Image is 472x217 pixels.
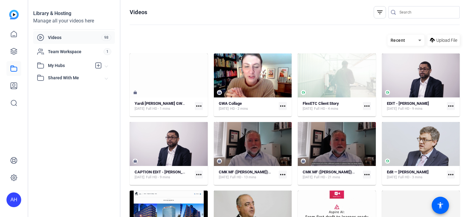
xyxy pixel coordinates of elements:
mat-icon: more_horiz [363,102,371,110]
a: Yardi [PERSON_NAME] GWA Collage[DATE]Full HD - 1 mins [135,101,192,111]
strong: CMK MF ([PERSON_NAME]) Data Connect_v1 [219,170,299,174]
span: [DATE] [387,175,397,180]
strong: FlexETC Client Story [303,101,339,106]
span: HD - 2 mins [230,106,248,111]
div: Library & Hosting [33,10,115,17]
strong: GWA Collage [219,101,242,106]
a: GWA Collage[DATE]HD - 2 mins [219,101,277,111]
mat-expansion-panel-header: Shared With Me [33,72,115,84]
div: AH [6,192,21,207]
mat-icon: accessibility [437,202,444,209]
mat-icon: more_horiz [363,171,371,179]
span: 98 [101,34,111,41]
span: Team Workspace [48,49,104,55]
span: 1 [104,48,111,55]
strong: Yardi [PERSON_NAME] GWA Collage [135,101,199,106]
a: EDIT - [PERSON_NAME][DATE]Full HD - 9 mins [387,101,445,111]
div: Manage all your videos here [33,17,115,25]
a: Edit — [PERSON_NAME][DATE]Full HD - 3 mins [387,170,445,180]
mat-icon: more_horiz [279,171,287,179]
input: Search [399,9,455,16]
h1: Videos [130,9,147,16]
span: [DATE] [303,175,313,180]
button: Upload File [427,35,460,46]
span: Full HD - 13 mins [230,175,256,180]
span: [DATE] [135,175,144,180]
mat-icon: more_horiz [447,102,455,110]
span: Full HD - 1 mins [146,106,170,111]
span: Videos [48,34,101,41]
strong: Edit — [PERSON_NAME] [387,170,429,174]
span: Full HD - 9 mins [398,106,423,111]
mat-icon: more_horiz [195,171,203,179]
strong: EDIT - [PERSON_NAME] [387,101,429,106]
span: Shared With Me [48,75,105,81]
span: [DATE] [219,106,229,111]
a: CMK MF ([PERSON_NAME]) Data Connect_ALL[DATE]Full HD - 21 mins [303,170,360,180]
span: [DATE] [219,175,229,180]
span: [DATE] [135,106,144,111]
span: Full HD - 21 mins [314,175,340,180]
span: Upload File [436,37,457,44]
span: Full HD - 3 mins [398,175,423,180]
a: CAPTION EDIT - [PERSON_NAME][DATE]Full HD - 9 mins [135,170,192,180]
mat-icon: filter_list [376,9,383,16]
mat-expansion-panel-header: My Hubs [33,59,115,72]
mat-icon: more_horiz [447,171,455,179]
img: blue-gradient.svg [9,10,19,19]
span: [DATE] [303,106,313,111]
span: My Hubs [48,62,92,69]
mat-icon: more_horiz [195,102,203,110]
span: Full HD - 4 mins [314,106,338,111]
span: Full HD - 9 mins [146,175,170,180]
a: FlexETC Client Story[DATE]Full HD - 4 mins [303,101,360,111]
strong: CMK MF ([PERSON_NAME]) Data Connect_ALL [303,170,386,174]
a: CMK MF ([PERSON_NAME]) Data Connect_v1[DATE]Full HD - 13 mins [219,170,277,180]
strong: CAPTION EDIT - [PERSON_NAME] [135,170,195,174]
span: Recent [391,38,405,43]
mat-icon: more_horiz [279,102,287,110]
span: [DATE] [387,106,397,111]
